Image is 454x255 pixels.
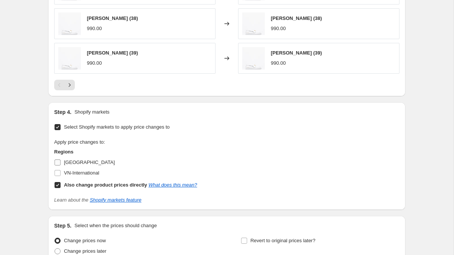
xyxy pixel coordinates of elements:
h3: Regions [54,148,197,156]
img: kayla-white_22cdae3d-9586-4bba-8483-41b3c637f3dc_80x.jpg [58,47,81,70]
span: Change prices later [64,248,106,254]
span: Revert to original prices later? [251,238,316,243]
a: Shopify markets feature [90,197,141,203]
h2: Step 4. [54,108,71,116]
span: [PERSON_NAME] (39) [271,50,322,56]
i: Learn about the [54,197,141,203]
div: 990.00 [87,59,102,67]
img: kayla-white_22cdae3d-9586-4bba-8483-41b3c637f3dc_80x.jpg [58,12,81,35]
span: Apply price changes to: [54,139,105,145]
div: 990.00 [271,25,286,32]
button: Next [64,80,75,90]
span: [PERSON_NAME] (39) [87,50,138,56]
b: Also change product prices directly [64,182,147,188]
span: [PERSON_NAME] (38) [271,15,322,21]
p: Shopify markets [74,108,109,116]
span: [PERSON_NAME] (38) [87,15,138,21]
span: VN-International [64,170,99,176]
img: kayla-white_22cdae3d-9586-4bba-8483-41b3c637f3dc_80x.jpg [242,12,265,35]
div: 990.00 [271,59,286,67]
p: Select when the prices should change [74,222,157,229]
h2: Step 5. [54,222,71,229]
span: Change prices now [64,238,106,243]
div: 990.00 [87,25,102,32]
nav: Pagination [54,80,75,90]
img: kayla-white_22cdae3d-9586-4bba-8483-41b3c637f3dc_80x.jpg [242,47,265,70]
a: What does this mean? [149,182,197,188]
span: [GEOGRAPHIC_DATA] [64,159,115,165]
span: Select Shopify markets to apply price changes to [64,124,170,130]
